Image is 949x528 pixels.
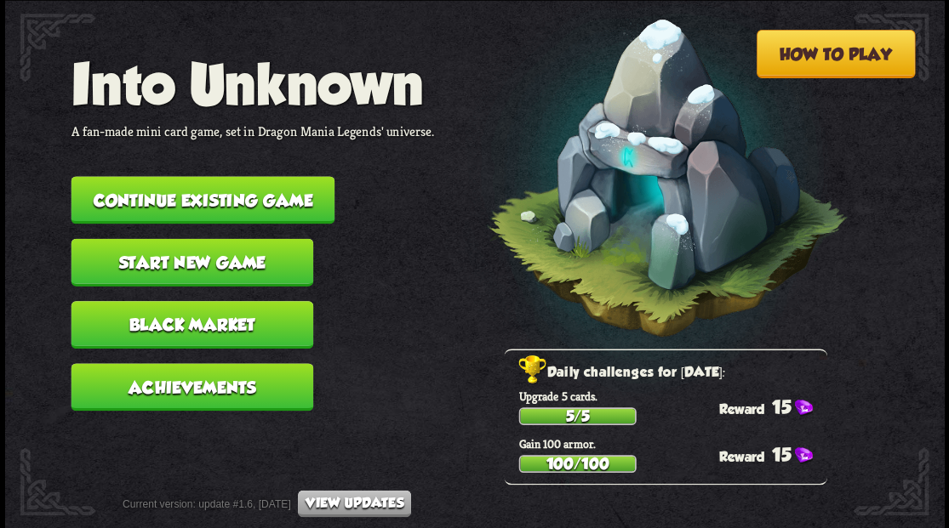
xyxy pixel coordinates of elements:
div: 15 [719,395,827,417]
button: How to play [756,30,915,78]
p: Upgrade 5 cards. [518,388,826,403]
img: Golden_Trophy_Icon.png [518,355,546,384]
button: View updates [298,490,411,517]
button: Continue existing game [71,176,334,224]
div: 100/100 [520,456,635,470]
button: Achievements [71,363,313,411]
div: 5/5 [520,408,635,423]
button: Black Market [71,301,313,349]
div: 15 [719,443,827,464]
button: Start new game [71,238,313,286]
p: A fan-made mini card game, set in Dragon Mania Legends' universe. [71,122,434,139]
h2: Daily challenges for [DATE]: [518,361,826,384]
p: Gain 100 armor. [518,435,826,451]
div: Current version: update #1.6, [DATE] [123,490,411,517]
h1: Into Unknown [71,51,434,115]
